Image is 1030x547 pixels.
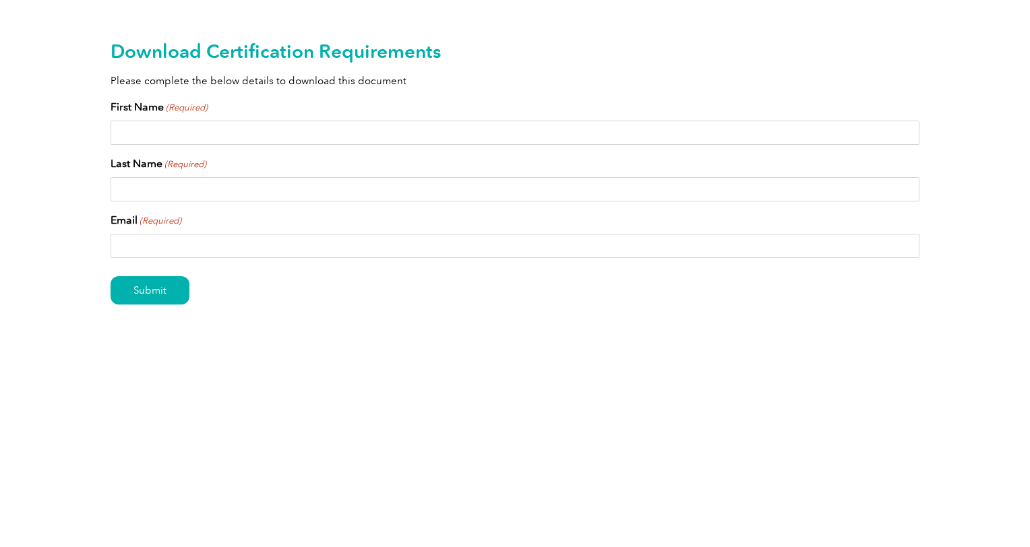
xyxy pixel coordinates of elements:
[111,212,181,228] label: Email
[111,99,208,115] label: First Name
[111,276,189,304] input: Submit
[165,101,208,115] span: (Required)
[164,158,207,171] span: (Required)
[111,40,919,62] h2: Download Certification Requirements
[139,214,182,228] span: (Required)
[111,73,919,88] p: Please complete the below details to download this document
[111,156,206,172] label: Last Name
